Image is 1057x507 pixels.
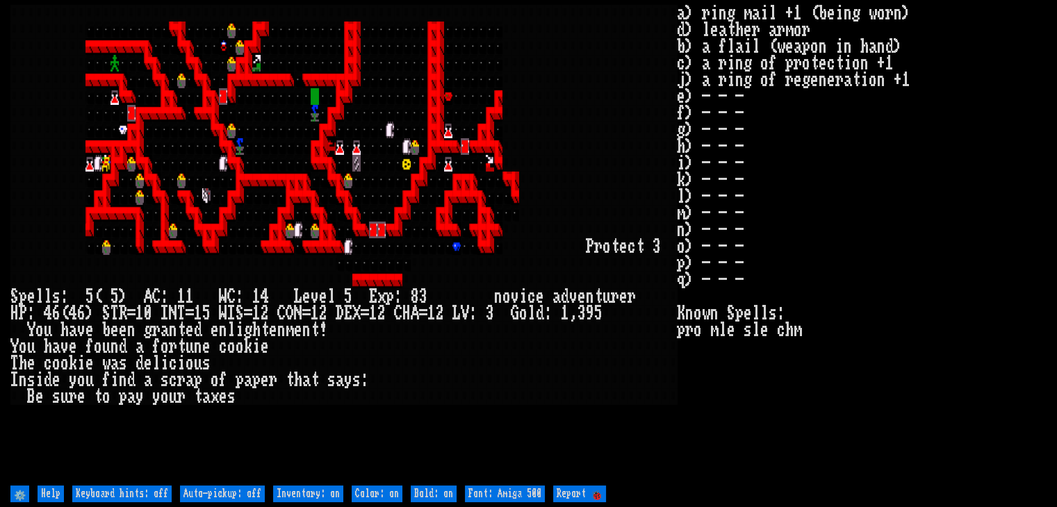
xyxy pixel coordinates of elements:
[69,322,77,338] div: a
[85,355,94,372] div: e
[594,238,603,255] div: r
[136,388,144,405] div: y
[252,305,261,322] div: 1
[628,288,636,305] div: r
[102,305,110,322] div: S
[394,305,402,322] div: C
[286,372,294,388] div: t
[544,305,552,322] div: :
[277,305,286,322] div: C
[27,388,35,405] div: B
[302,305,311,322] div: =
[152,388,161,405] div: y
[594,288,603,305] div: t
[219,322,227,338] div: n
[261,322,269,338] div: t
[85,372,94,388] div: u
[411,288,419,305] div: 8
[10,288,19,305] div: S
[186,305,194,322] div: =
[402,305,411,322] div: H
[152,355,161,372] div: l
[144,305,152,322] div: 0
[494,288,502,305] div: n
[110,322,119,338] div: e
[653,238,661,255] div: 3
[85,288,94,305] div: 5
[261,338,269,355] div: e
[553,485,606,502] input: Report 🐞
[119,355,127,372] div: s
[536,305,544,322] div: d
[77,388,85,405] div: e
[311,372,319,388] div: t
[44,355,52,372] div: c
[52,372,60,388] div: e
[227,305,236,322] div: I
[110,338,119,355] div: n
[119,322,127,338] div: e
[527,305,536,322] div: l
[594,305,603,322] div: 5
[261,372,269,388] div: e
[611,238,619,255] div: t
[336,372,344,388] div: a
[628,238,636,255] div: c
[44,288,52,305] div: l
[302,288,311,305] div: e
[411,485,457,502] input: Bold: on
[511,288,519,305] div: v
[219,372,227,388] div: f
[227,338,236,355] div: o
[236,372,244,388] div: p
[144,288,152,305] div: A
[69,305,77,322] div: 4
[311,288,319,305] div: v
[10,355,19,372] div: T
[27,322,35,338] div: Y
[252,372,261,388] div: p
[194,388,202,405] div: t
[102,372,110,388] div: f
[10,338,19,355] div: Y
[569,305,577,322] div: ,
[519,288,527,305] div: i
[344,305,352,322] div: E
[52,355,60,372] div: o
[269,372,277,388] div: r
[69,372,77,388] div: y
[19,288,27,305] div: p
[169,372,177,388] div: c
[102,338,110,355] div: u
[152,288,161,305] div: C
[219,338,227,355] div: c
[161,338,169,355] div: o
[10,372,19,388] div: I
[619,238,628,255] div: e
[35,322,44,338] div: o
[60,388,69,405] div: u
[169,322,177,338] div: n
[177,322,186,338] div: t
[511,305,519,322] div: G
[236,288,244,305] div: :
[527,288,536,305] div: c
[10,305,19,322] div: H
[144,355,152,372] div: e
[27,305,35,322] div: :
[294,305,302,322] div: N
[244,322,252,338] div: g
[277,322,286,338] div: n
[273,485,343,502] input: Inventory: on
[194,338,202,355] div: n
[561,288,569,305] div: d
[27,372,35,388] div: s
[35,288,44,305] div: l
[60,322,69,338] div: h
[60,288,69,305] div: :
[77,372,85,388] div: o
[552,288,561,305] div: a
[577,305,586,322] div: 3
[227,322,236,338] div: l
[69,388,77,405] div: r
